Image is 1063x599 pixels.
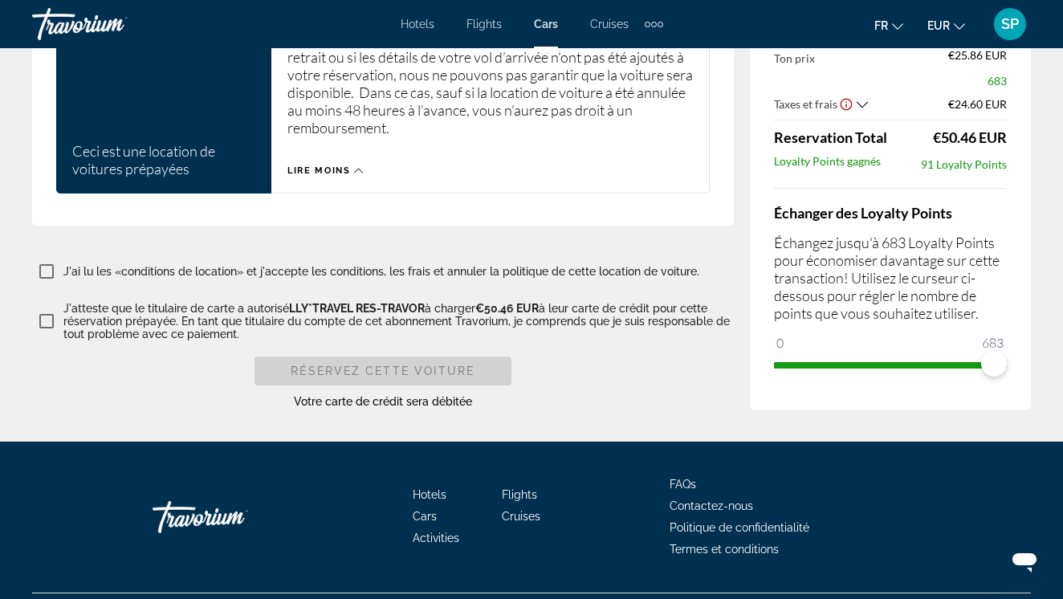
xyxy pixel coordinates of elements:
[645,11,663,37] button: Extra navigation items
[413,488,446,501] a: Hotels
[988,74,1007,88] span: 683
[72,142,255,177] div: Ceci est une location de voitures prépayées
[670,499,753,512] a: Contactez-nous
[287,165,364,177] button: Lire moins
[413,532,459,544] a: Activities
[289,302,425,315] span: LLY*TRAVEL RES-TRAVOR
[774,96,868,112] button: Show Taxes and Fees breakdown
[839,96,853,111] button: Show Taxes and Fees disclaimer
[413,510,437,523] a: Cars
[287,165,351,176] span: Lire moins
[153,493,313,541] a: Travorium
[670,521,809,534] a: Politique de confidentialité
[774,234,1007,322] p: Échangez jusqu'à 683 Loyalty Points pour économiser davantage sur cette transaction! Utilisez le ...
[933,128,1007,146] div: €50.46 EUR
[989,7,1031,41] button: User Menu
[774,51,815,65] span: Ton prix
[948,96,1007,110] span: €24.60 EUR
[670,478,696,491] a: FAQs
[921,157,1007,171] span: 91 Loyalty Points
[466,18,502,31] a: Flights
[502,510,540,523] a: Cruises
[927,14,965,37] button: Change currency
[774,128,887,146] span: Reservation Total
[774,362,1007,365] ngx-slider: ngx-slider
[475,302,539,315] span: €50.46 EUR
[980,333,1006,352] span: 683
[981,351,1007,377] span: ngx-slider
[670,543,779,556] a: Termes et conditions
[874,19,888,32] span: fr
[32,3,193,45] a: Travorium
[502,488,537,501] a: Flights
[401,18,434,31] a: Hotels
[534,18,558,31] a: Cars
[774,333,786,352] span: 0
[590,18,629,31] a: Cruises
[294,395,472,408] span: Votre carte de crédit sera débitée
[774,96,837,110] span: Taxes et frais
[927,19,950,32] span: EUR
[948,48,1007,66] span: €25.86 EUR
[874,14,903,37] button: Change language
[999,535,1050,586] iframe: Bouton de lancement de la fenêtre de messagerie
[63,302,734,340] p: J'atteste que le titulaire de carte a autorisé à charger à leur carte de crédit pour cette réserv...
[1001,16,1019,32] span: SP
[774,154,881,172] span: Loyalty Points gagnés
[774,204,1007,222] h4: Échanger des Loyalty Points
[63,265,699,278] span: J'ai lu les «conditions de location» et j'accepte les conditions, les frais et annuler la politiq...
